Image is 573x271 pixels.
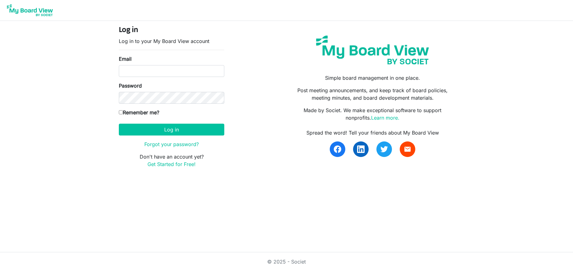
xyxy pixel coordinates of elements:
div: Spread the word! Tell your friends about My Board View [291,129,454,136]
img: My Board View Logo [5,2,55,18]
label: Email [119,55,132,63]
input: Remember me? [119,110,123,114]
a: email [400,141,415,157]
button: Log in [119,124,224,135]
img: linkedin.svg [357,145,365,153]
h4: Log in [119,26,224,35]
label: Remember me? [119,109,159,116]
a: © 2025 - Societ [267,259,306,265]
p: Log in to your My Board View account [119,37,224,45]
p: Don't have an account yet? [119,153,224,168]
img: twitter.svg [380,145,388,153]
label: Password [119,82,142,89]
img: facebook.svg [334,145,341,153]
a: Get Started for Free! [147,161,196,167]
p: Made by Societ. We make exceptional software to support nonprofits. [291,107,454,121]
p: Simple board management in one place. [291,74,454,82]
p: Post meeting announcements, and keep track of board policies, meeting minutes, and board developm... [291,87,454,102]
span: email [404,145,411,153]
a: Forgot your password? [144,141,199,147]
img: my-board-view-societ.svg [311,31,434,69]
a: Learn more. [371,115,399,121]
